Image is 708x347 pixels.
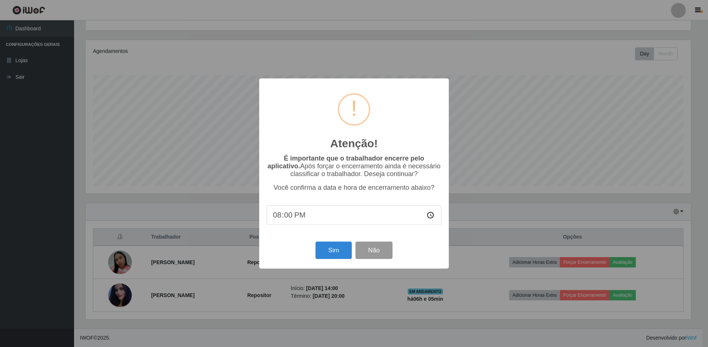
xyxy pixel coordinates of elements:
b: É importante que o trabalhador encerre pelo aplicativo. [267,155,424,170]
button: Não [355,242,392,259]
button: Sim [315,242,351,259]
p: Você confirma a data e hora de encerramento abaixo? [267,184,441,192]
h2: Atenção! [330,137,378,150]
p: Após forçar o encerramento ainda é necessário classificar o trabalhador. Deseja continuar? [267,155,441,178]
